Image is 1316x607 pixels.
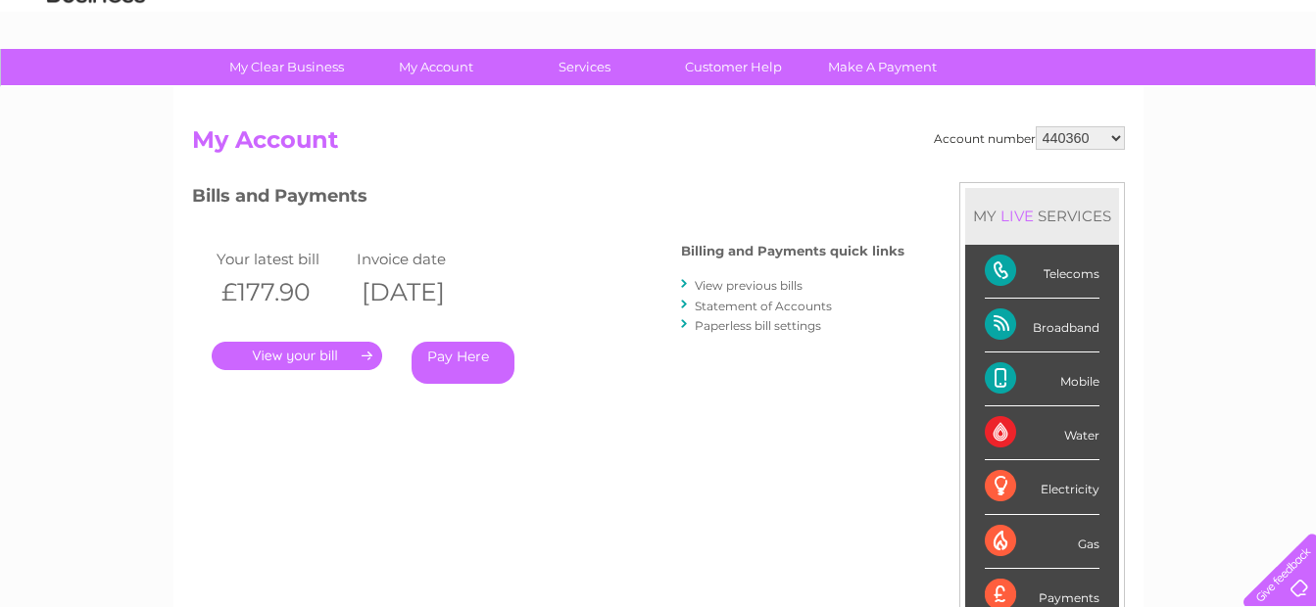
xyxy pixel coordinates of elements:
[352,246,493,272] td: Invoice date
[695,299,832,313] a: Statement of Accounts
[985,515,1099,569] div: Gas
[947,10,1082,34] a: 0333 014 3131
[212,342,382,370] a: .
[504,49,665,85] a: Services
[985,406,1099,460] div: Water
[206,49,367,85] a: My Clear Business
[695,278,803,293] a: View previous bills
[352,272,493,312] th: [DATE]
[212,246,353,272] td: Your latest bill
[192,126,1125,163] h2: My Account
[965,188,1119,244] div: MY SERVICES
[985,460,1099,514] div: Electricity
[802,49,963,85] a: Make A Payment
[355,49,516,85] a: My Account
[46,51,146,111] img: logo.png
[985,352,1099,406] div: Mobile
[985,245,1099,299] div: Telecoms
[196,11,1122,95] div: Clear Business is a trading name of Verastar Limited (registered in [GEOGRAPHIC_DATA] No. 3667643...
[1186,83,1234,98] a: Contact
[412,342,514,384] a: Pay Here
[212,272,353,312] th: £177.90
[934,126,1125,150] div: Account number
[971,83,1008,98] a: Water
[1020,83,1063,98] a: Energy
[1251,83,1297,98] a: Log out
[985,299,1099,352] div: Broadband
[192,182,904,216] h3: Bills and Payments
[1145,83,1174,98] a: Blog
[997,207,1038,225] div: LIVE
[1075,83,1134,98] a: Telecoms
[653,49,814,85] a: Customer Help
[681,244,904,258] h4: Billing and Payments quick links
[695,318,821,333] a: Paperless bill settings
